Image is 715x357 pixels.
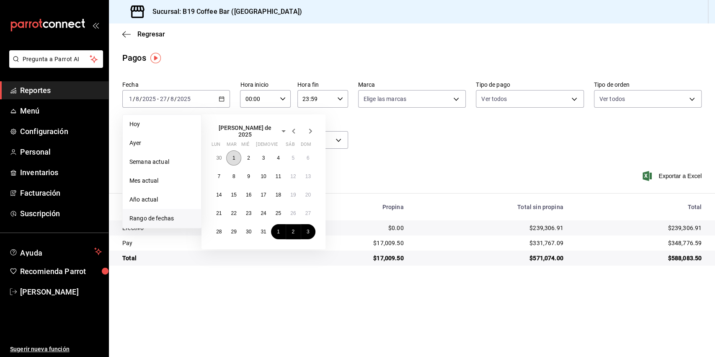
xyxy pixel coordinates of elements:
[261,210,266,216] abbr: 24 de julio de 2025
[122,82,230,88] label: Fecha
[246,229,251,235] abbr: 30 de julio de 2025
[20,266,102,277] span: Recomienda Parrot
[286,150,300,166] button: 5 de julio de 2025
[286,169,300,184] button: 12 de julio de 2025
[271,150,286,166] button: 4 de julio de 2025
[122,30,165,38] button: Regresar
[297,82,348,88] label: Hora fin
[231,192,236,198] abbr: 15 de julio de 2025
[271,206,286,221] button: 25 de julio de 2025
[594,82,702,88] label: Tipo de orden
[364,95,406,103] span: Elige las marcas
[133,96,135,102] span: /
[247,155,250,161] abbr: 2 de julio de 2025
[174,96,177,102] span: /
[160,96,167,102] input: --
[177,96,191,102] input: ----
[417,204,563,210] div: Total sin propina
[299,224,403,232] div: $0.00
[240,82,291,88] label: Hora inicio
[20,146,102,158] span: Personal
[20,105,102,116] span: Menú
[122,239,286,247] div: Pay
[307,155,310,161] abbr: 6 de julio de 2025
[299,204,403,210] div: Propina
[256,142,305,150] abbr: jueves
[256,169,271,184] button: 10 de julio de 2025
[212,124,279,138] span: [PERSON_NAME] de 2025
[307,229,310,235] abbr: 3 de agosto de 2025
[271,187,286,202] button: 18 de julio de 2025
[301,142,311,150] abbr: domingo
[577,224,702,232] div: $239,306.91
[226,206,241,221] button: 22 de julio de 2025
[276,192,281,198] abbr: 18 de julio de 2025
[241,187,256,202] button: 16 de julio de 2025
[577,239,702,247] div: $348,776.59
[261,229,266,235] abbr: 31 de julio de 2025
[241,206,256,221] button: 23 de julio de 2025
[20,85,102,96] span: Reportes
[301,224,315,239] button: 3 de agosto de 2025
[286,142,294,150] abbr: sábado
[226,150,241,166] button: 1 de julio de 2025
[305,210,311,216] abbr: 27 de julio de 2025
[286,206,300,221] button: 26 de julio de 2025
[301,150,315,166] button: 6 de julio de 2025
[92,22,99,28] button: open_drawer_menu
[261,173,266,179] abbr: 10 de julio de 2025
[226,169,241,184] button: 8 de julio de 2025
[241,169,256,184] button: 9 de julio de 2025
[217,173,220,179] abbr: 7 de julio de 2025
[271,169,286,184] button: 11 de julio de 2025
[271,224,286,239] button: 1 de agosto de 2025
[256,206,271,221] button: 24 de julio de 2025
[577,204,702,210] div: Total
[417,239,563,247] div: $331,767.09
[262,155,265,161] abbr: 3 de julio de 2025
[167,96,170,102] span: /
[212,150,226,166] button: 30 de junio de 2025
[292,229,294,235] abbr: 2 de agosto de 2025
[129,176,194,185] span: Mes actual
[226,187,241,202] button: 15 de julio de 2025
[481,95,507,103] span: Ver todos
[157,96,159,102] span: -
[277,229,280,235] abbr: 1 de agosto de 2025
[231,229,236,235] abbr: 29 de julio de 2025
[135,96,139,102] input: --
[20,187,102,199] span: Facturación
[256,150,271,166] button: 3 de julio de 2025
[246,192,251,198] abbr: 16 de julio de 2025
[305,192,311,198] abbr: 20 de julio de 2025
[170,96,174,102] input: --
[644,171,702,181] button: Exportar a Excel
[129,214,194,223] span: Rango de fechas
[129,96,133,102] input: --
[216,210,222,216] abbr: 21 de julio de 2025
[139,96,142,102] span: /
[6,61,103,70] a: Pregunta a Parrot AI
[20,126,102,137] span: Configuración
[256,187,271,202] button: 17 de julio de 2025
[256,224,271,239] button: 31 de julio de 2025
[20,167,102,178] span: Inventarios
[129,120,194,129] span: Hoy
[299,254,403,262] div: $17,009.50
[290,192,296,198] abbr: 19 de julio de 2025
[417,224,563,232] div: $239,306.91
[577,254,702,262] div: $588,083.50
[212,142,220,150] abbr: lunes
[20,286,102,297] span: [PERSON_NAME]
[10,345,102,354] span: Sugerir nueva función
[241,150,256,166] button: 2 de julio de 2025
[216,155,222,161] abbr: 30 de junio de 2025
[212,124,289,138] button: [PERSON_NAME] de 2025
[299,239,403,247] div: $17,009.50
[129,195,194,204] span: Año actual
[599,95,625,103] span: Ver todos
[142,96,156,102] input: ----
[137,30,165,38] span: Regresar
[232,173,235,179] abbr: 8 de julio de 2025
[301,187,315,202] button: 20 de julio de 2025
